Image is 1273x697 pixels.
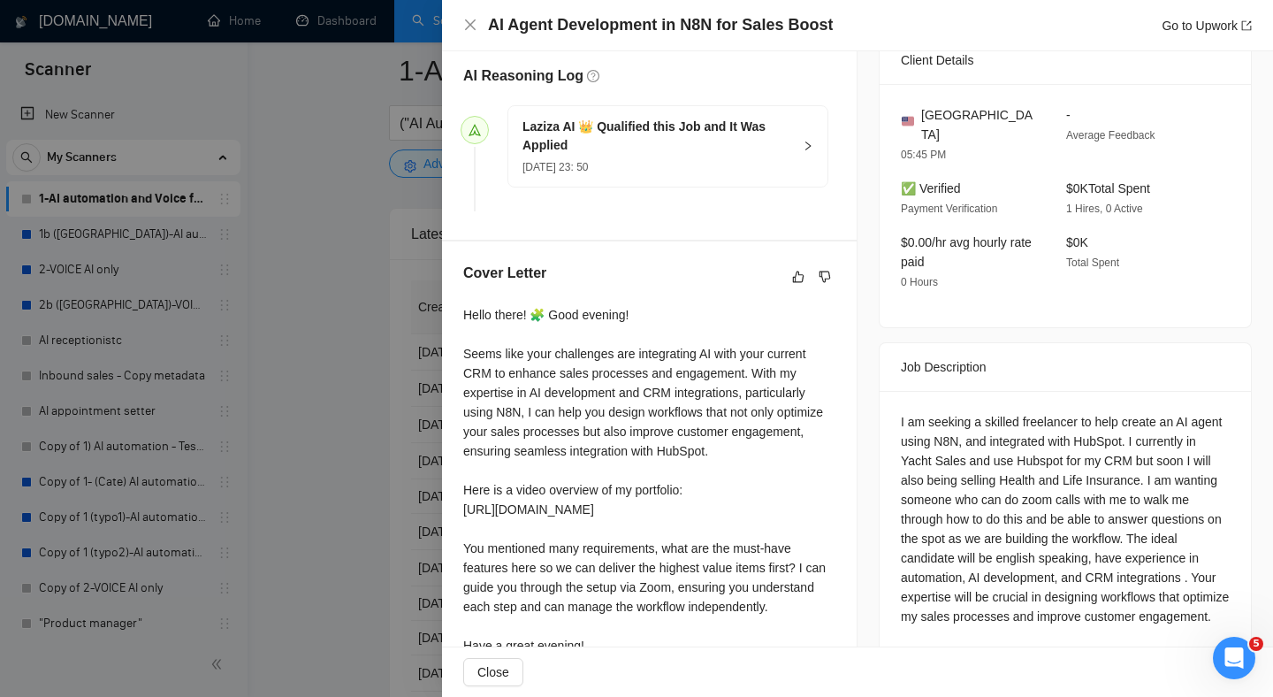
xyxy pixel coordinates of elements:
[1066,129,1155,142] span: Average Feedback
[1249,637,1263,651] span: 5
[477,663,509,682] span: Close
[1213,637,1255,679] iframe: Intercom live chat
[901,343,1230,391] div: Job Description
[819,270,831,284] span: dislike
[1066,257,1119,269] span: Total Spent
[902,115,914,127] img: 🇺🇸
[814,266,835,287] button: dislike
[1066,108,1071,122] span: -
[463,18,477,33] button: Close
[522,161,588,173] span: [DATE] 23: 50
[463,658,523,686] button: Close
[587,70,599,82] span: question-circle
[921,105,1038,144] span: [GEOGRAPHIC_DATA]
[463,18,477,32] span: close
[463,65,583,87] h5: AI Reasoning Log
[488,14,833,36] h4: AI Agent Development in N8N for Sales Boost
[1066,203,1143,215] span: 1 Hires, 0 Active
[522,118,792,155] h5: Laziza AI 👑 Qualified this Job and It Was Applied
[901,412,1230,626] div: I am seeking a skilled freelancer to help create an AI agent using N8N, and integrated with HubSp...
[1066,235,1088,249] span: $0K
[901,149,946,161] span: 05:45 PM
[469,124,481,136] span: send
[463,263,546,284] h5: Cover Letter
[901,235,1032,269] span: $0.00/hr avg hourly rate paid
[901,276,938,288] span: 0 Hours
[1066,181,1150,195] span: $0K Total Spent
[901,36,1230,84] div: Client Details
[901,181,961,195] span: ✅ Verified
[803,141,813,151] span: right
[901,203,997,215] span: Payment Verification
[463,305,835,655] div: Hello there! 🧩 Good evening! Seems like your challenges are integrating AI with your current CRM ...
[792,270,804,284] span: like
[1162,19,1252,33] a: Go to Upworkexport
[1241,20,1252,31] span: export
[788,266,809,287] button: like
